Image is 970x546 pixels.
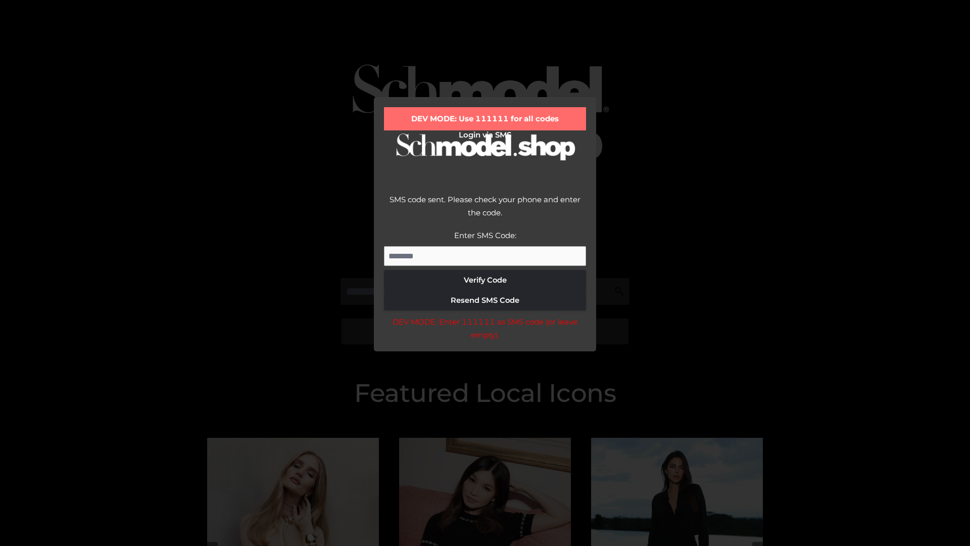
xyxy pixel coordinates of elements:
[384,270,586,290] button: Verify Code
[454,231,516,240] label: Enter SMS Code:
[384,130,586,140] h2: Login via SMS
[384,315,586,341] div: DEV MODE: Enter 111111 as SMS code (or leave empty).
[384,193,586,229] div: SMS code sent. Please check your phone and enter the code.
[384,107,586,130] div: DEV MODE: Use 111111 for all codes
[384,290,586,310] button: Resend SMS Code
